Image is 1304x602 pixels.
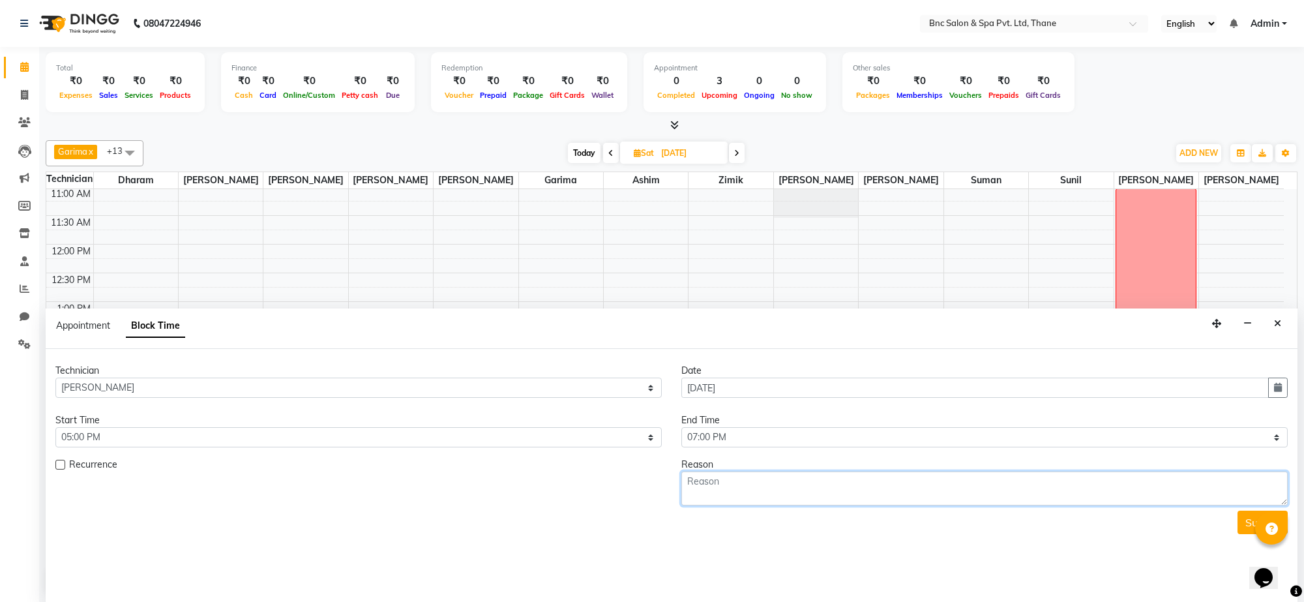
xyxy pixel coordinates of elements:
span: [PERSON_NAME] [1199,172,1284,188]
img: logo [33,5,123,42]
div: ₹0 [946,74,985,89]
div: ₹0 [121,74,156,89]
div: 12:30 PM [49,273,93,287]
span: Completed [654,91,698,100]
span: Garima [58,146,87,157]
span: Expenses [56,91,96,100]
button: ADD NEW [1176,144,1221,162]
button: Submit [1237,511,1288,534]
span: Garima [519,172,603,188]
span: suman [944,172,1028,188]
div: 12:00 PM [49,245,93,258]
span: ADD NEW [1179,148,1218,158]
div: ₹0 [231,74,256,89]
div: ₹0 [96,74,121,89]
span: [PERSON_NAME] [859,172,943,188]
div: ₹0 [441,74,477,89]
div: 0 [778,74,816,89]
span: Today [568,143,600,163]
b: 08047224946 [143,5,201,42]
span: Due [383,91,403,100]
span: Online/Custom [280,91,338,100]
div: Technician [46,172,93,186]
div: ₹0 [280,74,338,89]
div: ₹0 [985,74,1022,89]
span: Prepaid [477,91,510,100]
span: [PERSON_NAME] [179,172,263,188]
div: ₹0 [256,74,280,89]
span: Sat [630,148,657,158]
div: Technician [55,364,662,378]
div: 11:30 AM [48,216,93,230]
span: Services [121,91,156,100]
div: ₹0 [510,74,546,89]
div: 3 [698,74,741,89]
span: Recurrence [69,458,117,474]
div: Other sales [853,63,1064,74]
span: [PERSON_NAME] [434,172,518,188]
div: Finance [231,63,404,74]
span: Wallet [588,91,617,100]
div: ₹0 [893,74,946,89]
span: Memberships [893,91,946,100]
span: [PERSON_NAME] [349,172,433,188]
span: Gift Cards [1022,91,1064,100]
span: Admin [1251,17,1279,31]
span: Appointment [56,320,110,331]
span: ashim [604,172,688,188]
div: ₹0 [381,74,404,89]
span: +13 [107,145,132,156]
input: yyyy-mm-dd [681,378,1269,398]
span: Dharam [94,172,178,188]
span: sunil [1029,172,1113,188]
span: Products [156,91,194,100]
div: Redemption [441,63,617,74]
div: ₹0 [156,74,194,89]
span: [PERSON_NAME] [263,172,348,188]
span: Sales [96,91,121,100]
div: Date [681,364,1288,378]
input: 2025-09-06 [657,143,722,163]
span: Cash [231,91,256,100]
div: Appointment [654,63,816,74]
div: 0 [741,74,778,89]
span: Ongoing [741,91,778,100]
div: End Time [681,414,1288,427]
span: Packages [853,91,893,100]
div: 1:00 PM [54,302,93,316]
div: Reason [681,458,1288,472]
div: 0 [654,74,698,89]
div: ₹0 [588,74,617,89]
div: 11:00 AM [48,187,93,201]
span: Package [510,91,546,100]
span: Petty cash [338,91,381,100]
span: [PERSON_NAME] [774,172,858,188]
span: Zimik [689,172,773,188]
div: ₹0 [546,74,588,89]
div: ₹0 [477,74,510,89]
div: ₹0 [853,74,893,89]
div: ₹0 [1022,74,1064,89]
span: Card [256,91,280,100]
div: ₹0 [338,74,381,89]
span: Vouchers [946,91,985,100]
span: [PERSON_NAME] [1114,172,1198,188]
span: Gift Cards [546,91,588,100]
span: Prepaids [985,91,1022,100]
span: Upcoming [698,91,741,100]
button: Close [1268,314,1287,334]
div: ₹0 [56,74,96,89]
a: x [87,146,93,157]
iframe: chat widget [1249,550,1291,589]
span: No show [778,91,816,100]
div: Start Time [55,414,662,427]
div: Total [56,63,194,74]
span: Block Time [126,314,185,338]
span: Voucher [441,91,477,100]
